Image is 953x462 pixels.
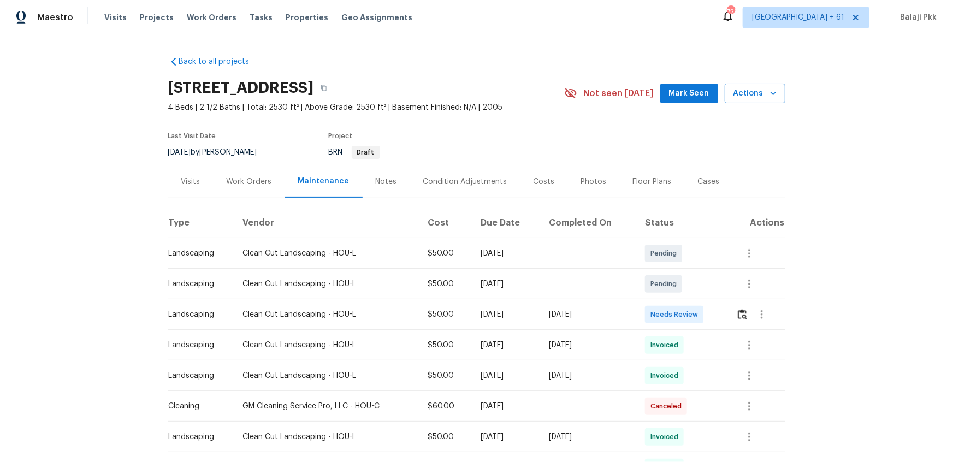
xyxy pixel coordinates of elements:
[376,176,397,187] div: Notes
[428,309,464,320] div: $50.00
[738,309,747,319] img: Review Icon
[650,370,683,381] span: Invoiced
[428,248,464,259] div: $50.00
[234,208,419,238] th: Vendor
[650,309,702,320] span: Needs Review
[650,248,681,259] span: Pending
[314,78,334,98] button: Copy Address
[481,370,532,381] div: [DATE]
[549,309,628,320] div: [DATE]
[896,12,937,23] span: Balaji Pkk
[428,370,464,381] div: $50.00
[168,56,273,67] a: Back to all projects
[727,208,785,238] th: Actions
[243,370,411,381] div: Clean Cut Landscaping - HOU-L
[698,176,720,187] div: Cases
[168,82,314,93] h2: [STREET_ADDRESS]
[329,149,380,156] span: BRN
[669,87,709,100] span: Mark Seen
[243,248,411,259] div: Clean Cut Landscaping - HOU-L
[250,14,273,21] span: Tasks
[581,176,607,187] div: Photos
[549,431,628,442] div: [DATE]
[286,12,328,23] span: Properties
[481,309,532,320] div: [DATE]
[428,340,464,351] div: $50.00
[37,12,73,23] span: Maestro
[298,176,350,187] div: Maintenance
[168,133,216,139] span: Last Visit Date
[168,102,564,113] span: 4 Beds | 2 1/2 Baths | Total: 2530 ft² | Above Grade: 2530 ft² | Basement Finished: N/A | 2005
[329,133,353,139] span: Project
[353,149,379,156] span: Draft
[725,84,785,104] button: Actions
[181,176,200,187] div: Visits
[650,431,683,442] span: Invoiced
[168,208,234,238] th: Type
[584,88,654,99] span: Not seen [DATE]
[650,401,686,412] span: Canceled
[104,12,127,23] span: Visits
[428,279,464,289] div: $50.00
[633,176,672,187] div: Floor Plans
[169,279,226,289] div: Landscaping
[187,12,236,23] span: Work Orders
[481,340,532,351] div: [DATE]
[169,340,226,351] div: Landscaping
[736,301,749,328] button: Review Icon
[660,84,718,104] button: Mark Seen
[540,208,636,238] th: Completed On
[636,208,727,238] th: Status
[650,279,681,289] span: Pending
[423,176,507,187] div: Condition Adjustments
[243,431,411,442] div: Clean Cut Landscaping - HOU-L
[549,370,628,381] div: [DATE]
[243,340,411,351] div: Clean Cut Landscaping - HOU-L
[733,87,777,100] span: Actions
[168,149,191,156] span: [DATE]
[534,176,555,187] div: Costs
[243,401,411,412] div: GM Cleaning Service Pro, LLC - HOU-C
[472,208,541,238] th: Due Date
[481,401,532,412] div: [DATE]
[227,176,272,187] div: Work Orders
[243,309,411,320] div: Clean Cut Landscaping - HOU-L
[650,340,683,351] span: Invoiced
[481,279,532,289] div: [DATE]
[481,431,532,442] div: [DATE]
[168,146,270,159] div: by [PERSON_NAME]
[428,401,464,412] div: $60.00
[140,12,174,23] span: Projects
[169,401,226,412] div: Cleaning
[481,248,532,259] div: [DATE]
[169,431,226,442] div: Landscaping
[549,340,628,351] div: [DATE]
[341,12,412,23] span: Geo Assignments
[752,12,844,23] span: [GEOGRAPHIC_DATA] + 61
[727,7,735,17] div: 723
[419,208,472,238] th: Cost
[169,370,226,381] div: Landscaping
[169,248,226,259] div: Landscaping
[428,431,464,442] div: $50.00
[169,309,226,320] div: Landscaping
[243,279,411,289] div: Clean Cut Landscaping - HOU-L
